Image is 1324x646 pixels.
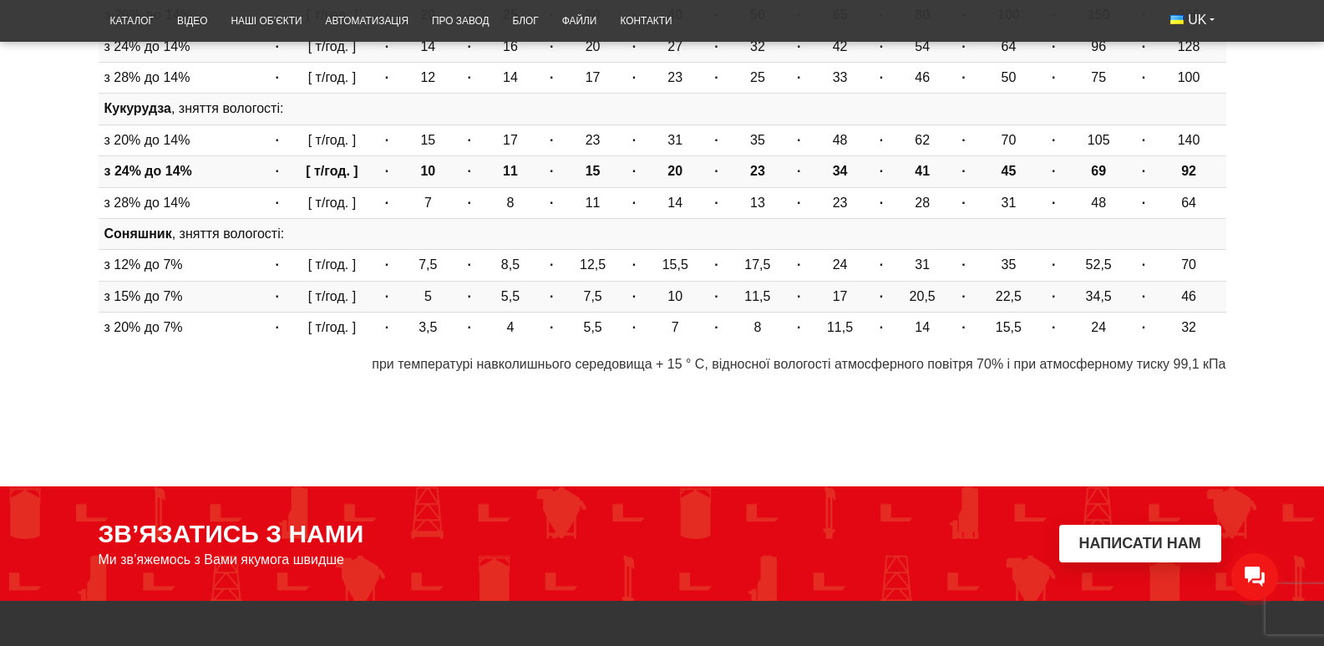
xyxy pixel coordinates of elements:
[961,70,965,84] strong: ·
[99,218,1226,249] td: , зняття вологості:
[285,31,378,62] td: [ т/год. ]
[1152,125,1226,155] td: 140
[1062,313,1136,343] td: 24
[1062,187,1136,218] td: 48
[550,39,553,53] strong: ·
[477,313,544,343] td: 4
[714,196,718,210] strong: ·
[395,187,462,218] td: 7
[467,164,470,178] strong: ·
[880,257,883,272] strong: ·
[632,289,636,303] strong: ·
[889,31,956,62] td: 54
[714,289,718,303] strong: ·
[99,355,1226,374] p: при температурі навколишнього середовища + 15 ° С, відносної вологості атмосферного повітря 70% і...
[467,320,470,334] strong: ·
[467,257,470,272] strong: ·
[550,289,553,303] strong: ·
[313,5,420,38] a: Автоматизація
[1152,281,1226,312] td: 46
[880,196,883,210] strong: ·
[1052,196,1055,210] strong: ·
[880,320,883,334] strong: ·
[385,164,388,178] strong: ·
[632,257,636,272] strong: ·
[1062,63,1136,94] td: 75
[1142,164,1145,178] strong: ·
[724,281,791,312] td: 11,5
[797,257,800,272] strong: ·
[99,31,270,62] td: з 24% до 14%
[642,250,708,281] td: 15,5
[642,187,708,218] td: 14
[104,226,172,241] strong: Соняшник
[880,39,883,53] strong: ·
[276,289,279,303] strong: ·
[385,196,388,210] strong: ·
[1052,70,1055,84] strong: ·
[632,196,636,210] strong: ·
[961,164,965,178] strong: ·
[560,313,626,343] td: 5,5
[642,281,708,312] td: 10
[667,164,682,178] strong: 20
[1052,39,1055,53] strong: ·
[642,313,708,343] td: 7
[961,196,965,210] strong: ·
[385,70,388,84] strong: ·
[724,250,791,281] td: 17,5
[395,31,462,62] td: 14
[642,125,708,155] td: 31
[550,70,553,84] strong: ·
[1152,187,1226,218] td: 64
[467,39,470,53] strong: ·
[971,281,1046,312] td: 22,5
[714,133,718,147] strong: ·
[285,281,378,312] td: [ т/год. ]
[477,250,544,281] td: 8,5
[971,125,1046,155] td: 70
[385,257,388,272] strong: ·
[1181,164,1196,178] strong: 92
[385,39,388,53] strong: ·
[1052,257,1055,272] strong: ·
[961,39,965,53] strong: ·
[714,320,718,334] strong: ·
[833,164,848,178] strong: 34
[560,281,626,312] td: 7,5
[285,187,378,218] td: [ т/год. ]
[467,289,470,303] strong: ·
[971,63,1046,94] td: 50
[632,320,636,334] strong: ·
[1052,164,1055,178] strong: ·
[889,281,956,312] td: 20,5
[961,133,965,147] strong: ·
[632,70,636,84] strong: ·
[797,70,800,84] strong: ·
[104,164,192,178] strong: з 24% до 14%
[1062,125,1136,155] td: 105
[807,63,874,94] td: 33
[1062,281,1136,312] td: 34,5
[285,313,378,343] td: [ т/год. ]
[1059,525,1221,562] button: Написати нам
[285,250,378,281] td: [ т/год. ]
[880,289,883,303] strong: ·
[1170,15,1184,24] img: Українська
[889,187,956,218] td: 28
[467,70,470,84] strong: ·
[1142,320,1145,334] strong: ·
[797,39,800,53] strong: ·
[1052,320,1055,334] strong: ·
[276,196,279,210] strong: ·
[1142,289,1145,303] strong: ·
[395,125,462,155] td: 15
[797,164,800,178] strong: ·
[714,164,718,178] strong: ·
[99,5,165,38] a: Каталог
[1159,5,1225,35] button: UK
[420,164,435,178] strong: 10
[586,164,601,178] strong: 15
[880,133,883,147] strong: ·
[550,5,609,38] a: Файли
